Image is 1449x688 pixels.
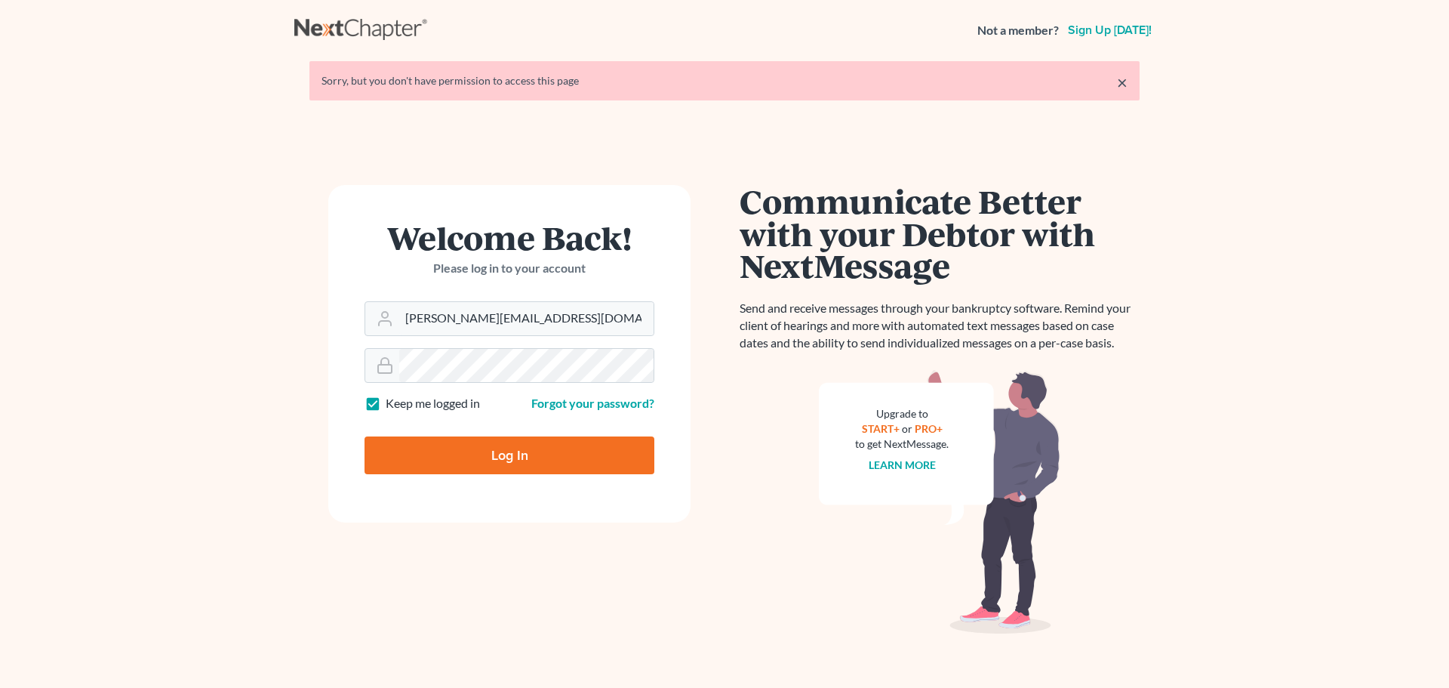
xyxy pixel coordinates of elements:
p: Please log in to your account [365,260,654,277]
p: Send and receive messages through your bankruptcy software. Remind your client of hearings and mo... [740,300,1140,352]
a: × [1117,73,1128,91]
h1: Communicate Better with your Debtor with NextMessage [740,185,1140,282]
strong: Not a member? [977,22,1059,39]
img: nextmessage_bg-59042aed3d76b12b5cd301f8e5b87938c9018125f34e5fa2b7a6b67550977c72.svg [819,370,1060,634]
a: Forgot your password? [531,396,654,410]
a: Sign up [DATE]! [1065,24,1155,36]
div: Sorry, but you don't have permission to access this page [321,73,1128,88]
a: START+ [862,422,900,435]
input: Email Address [399,302,654,335]
a: Learn more [869,458,936,471]
div: to get NextMessage. [855,437,949,452]
div: Upgrade to [855,406,949,421]
input: Log In [365,437,654,474]
label: Keep me logged in [386,395,480,412]
h1: Welcome Back! [365,221,654,254]
a: PRO+ [915,422,943,435]
span: or [902,422,912,435]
